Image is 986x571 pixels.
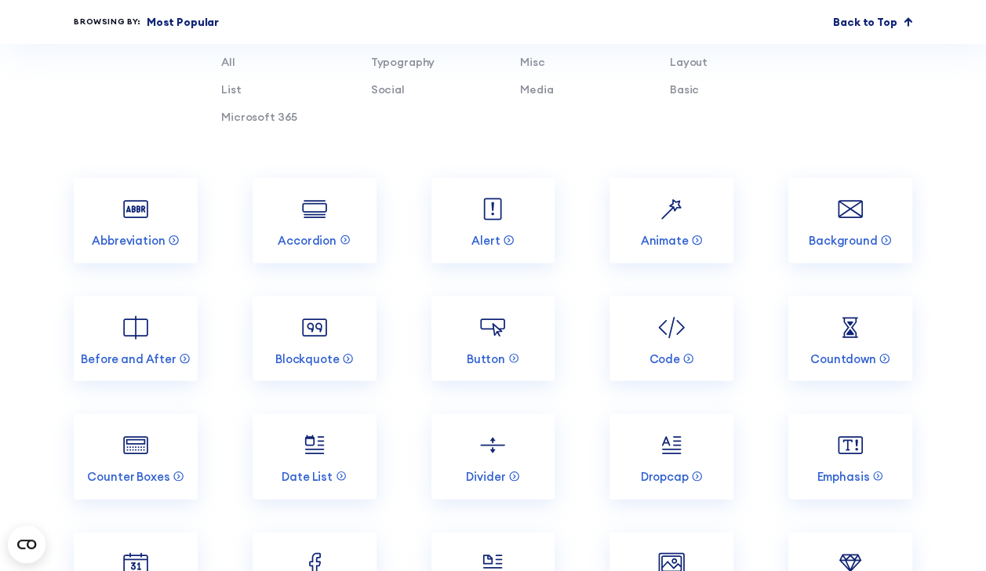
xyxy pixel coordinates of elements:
p: Divider [466,468,505,483]
p: Abbreviation [92,232,165,247]
p: Before and After [81,351,176,366]
a: Basic [670,82,699,96]
p: Countdown [810,351,876,366]
button: Open CMP widget [8,526,45,563]
p: Counter Boxes [87,468,169,483]
p: Accordion [278,232,337,247]
a: Divider [431,413,555,499]
a: Countdown [788,296,912,381]
img: Blockquote [298,311,331,344]
a: Date List [253,413,377,499]
a: Background [788,177,912,263]
p: Date List [282,468,333,483]
a: Animate [609,177,733,263]
a: Misc [520,55,544,69]
p: Code [649,351,679,366]
p: Alert [471,232,500,247]
p: Emphasis [817,468,869,483]
img: Animate [655,192,688,225]
img: Date List [298,428,331,461]
a: Code [609,296,733,381]
a: Layout [670,55,708,69]
a: Abbreviation [74,177,198,263]
img: Counter Boxes [119,428,152,461]
p: Background [809,232,878,247]
a: List [221,82,241,96]
p: Button [467,351,505,366]
a: Dropcap [609,413,733,499]
a: Before and After [74,296,198,381]
a: Blockquote [253,296,377,381]
a: Emphasis [788,413,912,499]
img: Background [834,192,867,225]
a: Media [520,82,553,96]
img: Abbreviation [119,192,152,225]
p: Animate [641,232,689,247]
img: Accordion [298,192,331,225]
a: Counter Boxes [74,413,198,499]
a: Microsoft 365 [221,110,297,124]
div: Browsing by: [74,16,141,28]
a: Alert [431,177,555,263]
img: Countdown [834,311,867,344]
a: Typography [371,55,435,69]
img: Button [476,311,509,344]
p: Dropcap [641,468,689,483]
a: Back to Top [833,14,912,31]
img: Divider [476,428,509,461]
img: Emphasis [834,428,867,461]
a: Button [431,296,555,381]
iframe: Chat Widget [908,496,986,571]
a: Accordion [253,177,377,263]
p: Most Popular [147,14,219,31]
p: Blockquote [275,351,340,366]
p: Back to Top [833,14,897,31]
img: Code [655,311,688,344]
a: Social [371,82,405,96]
img: Before and After [119,311,152,344]
a: All [221,55,235,69]
img: Dropcap [655,428,688,461]
img: Alert [476,192,509,225]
